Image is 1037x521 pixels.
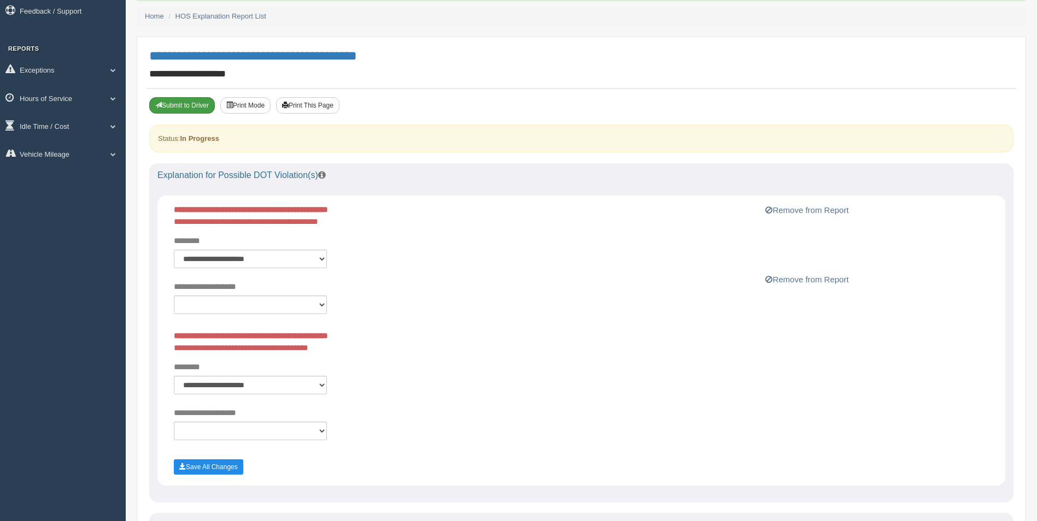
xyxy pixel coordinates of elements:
[220,97,271,114] button: Print Mode
[175,12,266,20] a: HOS Explanation Report List
[174,459,243,475] button: Save
[149,97,215,114] button: Submit To Driver
[180,134,219,143] strong: In Progress
[149,163,1013,187] div: Explanation for Possible DOT Violation(s)
[145,12,164,20] a: Home
[276,97,339,114] button: Print This Page
[762,273,852,286] button: Remove from Report
[762,204,852,217] button: Remove from Report
[149,125,1013,152] div: Status:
